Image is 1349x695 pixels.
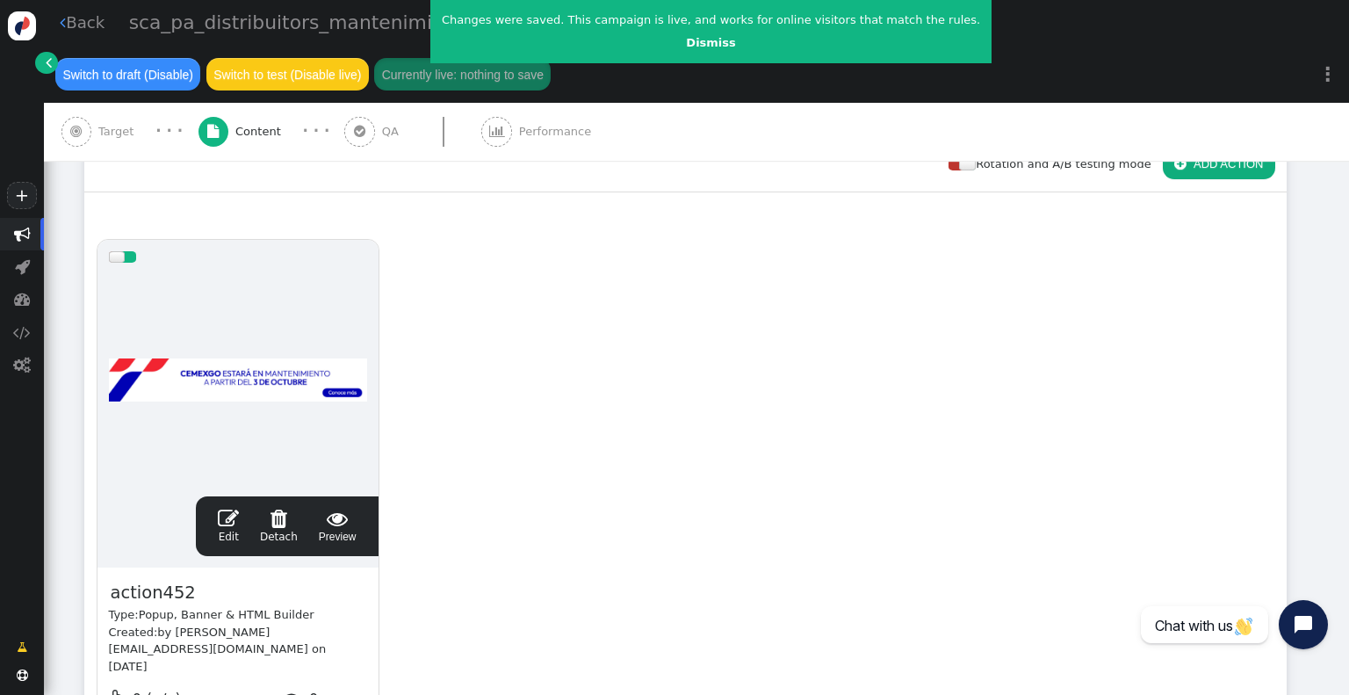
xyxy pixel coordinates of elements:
[686,36,735,49] a: Dismiss
[1307,48,1349,100] a: ⋮
[7,182,37,209] a: +
[35,52,57,74] a: 
[206,58,369,90] button: Switch to test (Disable live)
[55,58,200,90] button: Switch to draft (Disable)
[382,123,406,141] span: QA
[198,103,345,161] a:  Content · · ·
[139,608,314,621] span: Popup, Banner & HTML Builder
[319,508,357,545] a: Preview
[70,125,82,138] span: 
[14,226,31,243] span: 
[519,123,598,141] span: Performance
[60,14,66,31] span: 
[489,125,505,138] span: 
[109,626,327,673] span: by [PERSON_NAME][EMAIL_ADDRESS][DOMAIN_NAME] on [DATE]
[109,624,367,676] div: Created:
[319,508,357,545] span: Preview
[14,291,31,308] span: 
[218,508,239,545] a: Edit
[13,357,31,373] span: 
[17,639,27,656] span: 
[109,606,367,624] div: Type:
[235,123,288,141] span: Content
[8,11,37,40] img: logo-icon.svg
[155,120,183,142] div: · · ·
[60,11,105,34] a: Back
[15,258,30,275] span: 
[129,11,582,33] span: sca_pa_distribuitors_mantenimiento_cemex_go
[949,156,1163,173] div: Rotation and A/B testing mode
[13,324,31,341] span: 
[354,125,365,138] span: 
[218,508,239,529] span: 
[207,125,219,138] span: 
[260,508,298,529] span: 
[98,123,141,141] span: Target
[17,670,28,681] span: 
[302,120,329,142] div: · · ·
[260,508,298,545] a: Detach
[344,103,481,161] a:  QA
[109,579,198,606] span: action452
[260,508,298,543] span: Detach
[1174,157,1186,170] span: 
[5,633,39,662] a: 
[61,103,198,161] a:  Target · · ·
[374,58,551,90] button: Currently live: nothing to save
[319,508,357,529] span: 
[1163,149,1275,179] button: ADD ACTION
[481,103,628,161] a:  Performance
[46,54,52,71] span: 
